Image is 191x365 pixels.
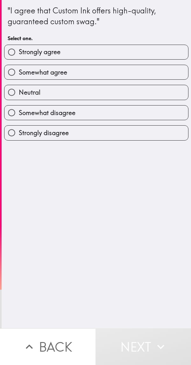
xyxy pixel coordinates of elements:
[95,328,191,365] button: Next
[19,88,40,97] span: Neutral
[4,45,188,59] button: Strongly agree
[19,68,67,77] span: Somewhat agree
[8,5,185,27] div: "I agree that Custom Ink offers high-quality, guaranteed custom swag."
[19,108,75,117] span: Somewhat disagree
[4,85,188,99] button: Neutral
[4,106,188,120] button: Somewhat disagree
[19,128,69,137] span: Strongly disagree
[8,35,185,42] h6: Select one.
[4,65,188,79] button: Somewhat agree
[19,47,60,56] span: Strongly agree
[4,126,188,140] button: Strongly disagree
